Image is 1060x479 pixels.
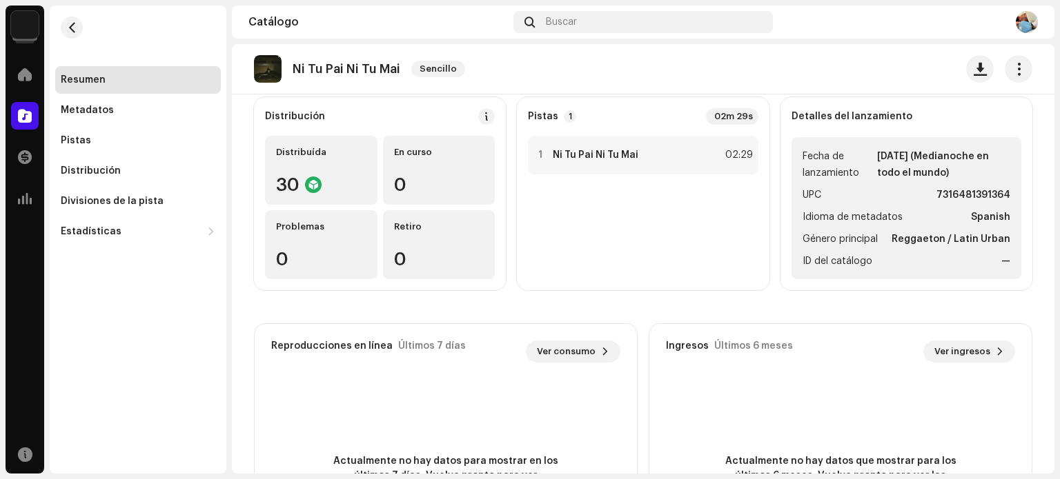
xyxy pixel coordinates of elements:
strong: Reggaeton / Latin Urban [892,231,1010,247]
div: 02:29 [723,147,753,163]
img: 297a105e-aa6c-4183-9ff4-27133c00f2e2 [11,11,39,39]
p: Ni Tu Pai Ni Tu Mai [293,62,400,77]
div: Últimos 7 días [398,340,466,351]
div: Estadísticas [61,226,121,237]
strong: [DATE] (Medianoche en todo el mundo) [877,148,1010,181]
span: UPC [803,187,821,203]
re-m-nav-item: Distribución [55,157,221,185]
strong: — [1001,253,1010,269]
span: Ver ingresos [934,338,990,365]
span: Idioma de metadatos [803,209,903,225]
strong: Spanish [971,209,1010,225]
div: Metadatos [61,105,114,116]
button: Ver consumo [526,340,620,363]
span: ID del catálogo [803,253,872,269]
div: Pistas [61,135,91,146]
re-m-nav-item: Pistas [55,127,221,154]
div: Distribución [61,165,121,176]
re-m-nav-dropdown: Estadísticas [55,218,221,245]
span: Género principal [803,231,878,247]
div: Catálogo [248,17,508,28]
div: Últimos 6 meses [714,340,793,351]
re-m-nav-item: Divisiones de la pista [55,187,221,215]
button: Ver ingresos [923,340,1015,363]
span: Ver consumo [537,338,596,365]
div: Retiro [394,221,484,232]
span: Fecha de lanzamiento [803,148,875,181]
re-m-nav-item: Resumen [55,66,221,94]
img: ca1fe468-97fd-4dcf-bbcf-054e25fa070d [254,55,282,83]
strong: Ni Tu Pai Ni Tu Mai [553,150,638,161]
div: Problemas [276,221,366,232]
div: Reproducciones en línea [271,340,393,351]
div: Ingresos [666,340,709,351]
span: Buscar [546,17,577,28]
span: Sencillo [411,61,465,77]
img: fc1de37b-4407-4b5f-90e1-273b4e421a3a [1016,11,1038,33]
re-m-nav-item: Metadatos [55,96,221,124]
strong: 7316481391364 [936,187,1010,203]
div: Resumen [61,74,106,85]
div: Divisiones de la pista [61,196,164,207]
